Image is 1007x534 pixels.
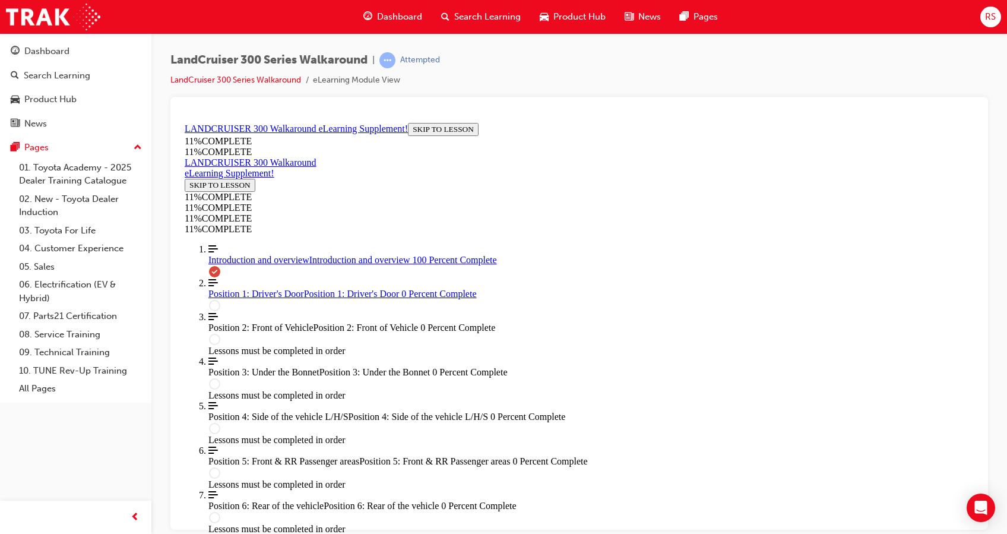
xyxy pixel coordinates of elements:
span: | [372,53,375,67]
div: 11 % COMPLETE [5,29,794,39]
button: SKIP TO LESSON [5,61,75,74]
a: guage-iconDashboard [354,5,432,29]
div: News [24,117,47,131]
li: eLearning Module View [313,74,400,87]
span: news-icon [11,119,20,129]
span: Pages [693,10,718,24]
div: Open Intercom Messenger [967,494,995,522]
a: 07. Parts21 Certification [14,307,147,326]
span: Lessons must be completed in order [28,406,166,416]
span: LandCruiser 300 Series Walkaround [170,53,368,67]
a: pages-iconPages [670,5,727,29]
div: 11 % COMPLETE [5,18,794,29]
div: Search Learning [24,69,90,83]
span: Dashboard [377,10,422,24]
button: RS [980,7,1001,27]
div: 11 % COMPLETE [5,106,794,116]
div: 11 % COMPLETE [5,84,159,95]
a: 10. TUNE Rev-Up Training [14,362,147,380]
a: Dashboard [5,40,147,62]
a: 03. Toyota For Life [14,222,147,240]
button: Pages [5,137,147,159]
span: up-icon [134,140,142,156]
span: RS [985,10,996,24]
div: 11 % COMPLETE [5,74,159,84]
section: Course Overview [5,5,794,505]
span: news-icon [625,10,634,24]
div: 11 % COMPLETE [5,95,794,106]
div: Attempted [400,55,440,66]
a: 05. Sales [14,258,147,276]
a: Product Hub [5,89,147,110]
a: All Pages [14,380,147,398]
span: Search Learning [454,10,521,24]
span: pages-icon [11,143,20,153]
span: News [638,10,661,24]
a: 04. Customer Experience [14,239,147,258]
div: Dashboard [24,45,69,58]
button: DashboardSearch LearningProduct HubNews [5,38,147,137]
div: Pages [24,141,49,154]
span: car-icon [11,94,20,105]
a: News [5,113,147,135]
span: car-icon [540,10,549,24]
a: 06. Electrification (EV & Hybrid) [14,276,147,307]
a: 02. New - Toyota Dealer Induction [14,190,147,222]
a: Search Learning [5,65,147,87]
nav: Course Outline [5,126,794,505]
span: prev-icon [131,510,140,525]
span: learningRecordVerb_ATTEMPT-icon [379,52,395,68]
div: Product Hub [24,93,77,106]
a: LandCruiser 300 Series Walkaround [170,75,301,85]
a: car-iconProduct Hub [530,5,615,29]
span: search-icon [11,71,19,81]
a: news-iconNews [615,5,670,29]
a: search-iconSearch Learning [432,5,530,29]
span: pages-icon [680,10,689,24]
section: Course Information [5,5,794,39]
section: Course Information [5,39,159,95]
a: 08. Service Training [14,326,147,344]
a: LANDCRUISER 300 Walkaround eLearning Supplement! [5,5,228,15]
button: SKIP TO LESSON [228,5,299,18]
span: search-icon [441,10,449,24]
a: LANDCRUISER 300 Walkaround eLearning Supplement! [5,39,137,60]
a: 01. Toyota Academy - 2025 Dealer Training Catalogue [14,159,147,190]
span: guage-icon [11,46,20,57]
span: guage-icon [363,10,372,24]
span: Product Hub [553,10,606,24]
a: 09. Technical Training [14,343,147,362]
img: Trak [6,4,100,30]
